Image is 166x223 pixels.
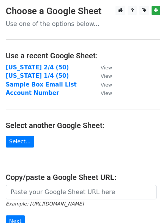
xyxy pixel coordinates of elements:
[6,81,77,88] a: Sample Box Email List
[101,65,112,71] small: View
[6,64,69,71] a: [US_STATE] 2/4 (50)
[93,64,112,71] a: View
[93,81,112,88] a: View
[101,73,112,79] small: View
[101,90,112,96] small: View
[6,121,160,130] h4: Select another Google Sheet:
[6,20,160,28] p: Use one of the options below...
[101,82,112,88] small: View
[93,72,112,79] a: View
[6,6,160,17] h3: Choose a Google Sheet
[6,51,160,60] h4: Use a recent Google Sheet:
[6,72,69,79] a: [US_STATE] 1/4 (50)
[6,185,157,199] input: Paste your Google Sheet URL here
[6,90,59,96] a: Account Number
[6,173,160,182] h4: Copy/paste a Google Sheet URL:
[6,201,84,207] small: Example: [URL][DOMAIN_NAME]
[6,136,34,148] a: Select...
[93,90,112,96] a: View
